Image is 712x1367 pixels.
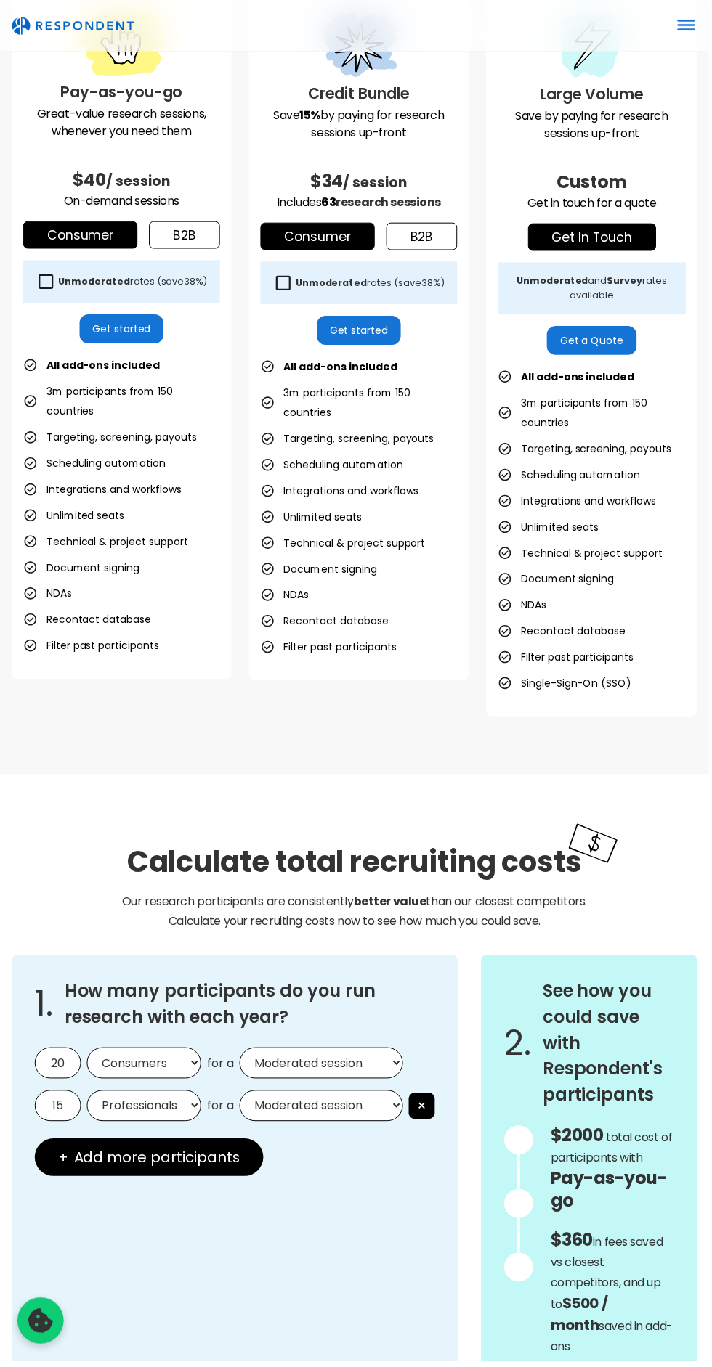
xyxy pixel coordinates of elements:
[23,638,160,658] li: Filter past participants
[678,14,700,38] div: menu
[530,224,659,252] a: get in touch
[345,174,410,193] span: / session
[262,509,363,529] li: Unlimited seats
[500,676,634,696] li: Single-Sign-On (SSO)
[23,193,221,211] p: On-demand sessions
[553,1299,610,1341] strong: $500 / month
[500,624,628,644] li: Recontact database
[80,316,165,345] a: Get started
[553,1236,677,1363] p: in fees saved vs closest competitors, and up to saved in add-ons
[262,561,379,582] li: Document signing
[73,168,107,192] span: $40
[297,277,447,292] div: rates (save )
[549,327,639,356] a: Get a Quote
[58,1155,68,1170] span: +
[12,895,700,936] p: Our research participants are consistently than our closest competitors.
[35,1001,53,1016] span: 1.
[337,195,442,211] span: research sessions
[312,170,345,194] span: $34
[262,640,398,660] li: Filter past participants
[500,597,549,618] li: NDAs
[23,586,72,606] li: NDAs
[500,394,689,435] li: 3m participants from 150 countries
[23,560,140,580] li: Document signing
[185,277,205,289] span: 38%
[23,507,125,528] li: Unlimited seats
[553,1134,675,1171] span: total cost of participants with
[23,534,189,554] li: Technical & project support
[59,277,131,289] strong: Unmoderated
[74,1155,241,1170] span: Add more participants
[262,587,310,608] li: NDAs
[12,17,134,36] img: Untitled UI logotext
[262,483,421,503] li: Integrations and workflows
[553,1233,595,1257] span: $360
[285,361,399,375] strong: All add-ons included
[388,224,459,251] a: b2b
[262,384,459,425] li: 3m participants from 150 countries
[208,1061,235,1075] span: for a
[500,275,689,304] div: and rates available
[262,107,459,142] p: Save by paying for research sessions up-front
[553,1128,606,1152] span: $2000
[23,222,138,250] a: Consumer
[23,481,182,502] li: Integrations and workflows
[500,108,689,143] p: Save by paying for research sessions up-front
[301,107,322,124] strong: 15%
[500,195,689,213] p: Get in touch for a quote
[297,278,369,290] strong: Unmoderated
[610,276,645,288] strong: Survey
[262,457,405,477] li: Scheduling automation
[262,535,427,555] li: Technical & project support
[523,371,637,385] strong: All add-ons included
[23,612,152,632] li: Recontact database
[519,276,591,288] strong: Unmoderated
[107,172,171,192] span: / session
[23,106,221,141] p: Great-value research sessions, whenever you need them
[506,1040,533,1055] span: 2.
[262,613,390,634] li: Recontact database
[424,278,443,290] span: 38%
[410,1098,437,1124] button: ×
[500,545,666,566] li: Technical & project support
[500,82,689,108] h3: Large Volume
[318,317,403,346] a: Get started
[545,982,677,1113] h3: See how you could save with Respondent's participants
[500,493,659,513] li: Integrations and workflows
[553,1171,671,1217] span: Pay-as-you-go
[559,171,630,195] span: Custom
[262,430,436,451] li: Targeting, screening, payouts
[46,359,161,374] strong: All add-ons included
[65,982,437,1035] h3: How many participants do you run research with each year?
[35,1143,264,1181] button: + Add more participants
[208,1103,235,1118] span: for a
[500,519,602,539] li: Unlimited seats
[23,383,221,423] li: 3m participants from 150 countries
[262,81,459,107] h3: Credit Bundle
[500,467,643,487] li: Scheduling automation
[12,17,134,36] a: home
[23,455,166,476] li: Scheduling automation
[59,276,209,290] div: rates (save )
[169,917,543,934] span: Calculate your recruiting costs now to see how much you could save.
[355,897,428,913] strong: better value
[128,845,585,886] h2: Calculate total recruiting costs
[500,441,674,461] li: Targeting, screening, payouts
[150,222,221,250] a: b2b
[500,571,617,592] li: Document signing
[323,195,337,211] span: 63
[23,80,221,106] h3: Pay-as-you-go
[262,195,459,212] p: Includes
[23,429,198,449] li: Targeting, screening, payouts
[262,224,376,251] a: Consumer
[500,650,636,670] li: Filter past participants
